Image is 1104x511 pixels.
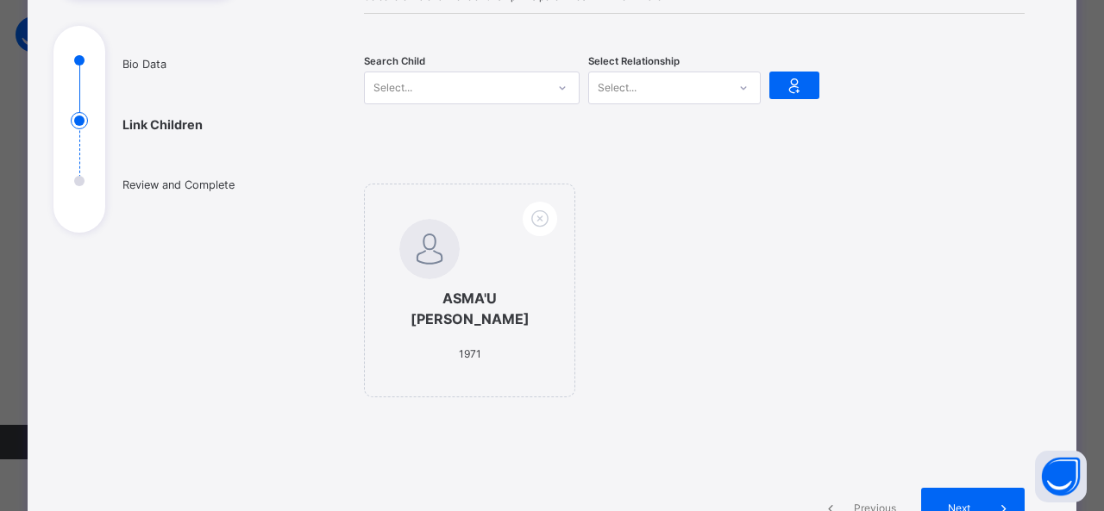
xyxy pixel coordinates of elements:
span: ASMA'U [PERSON_NAME] [399,288,540,329]
span: 1971 [459,347,481,360]
img: default.svg [399,219,460,279]
div: Select... [598,72,637,104]
span: Select Relationship [588,54,680,69]
span: Search Child [364,54,425,69]
div: Select... [373,72,412,104]
button: Open asap [1035,451,1087,502]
